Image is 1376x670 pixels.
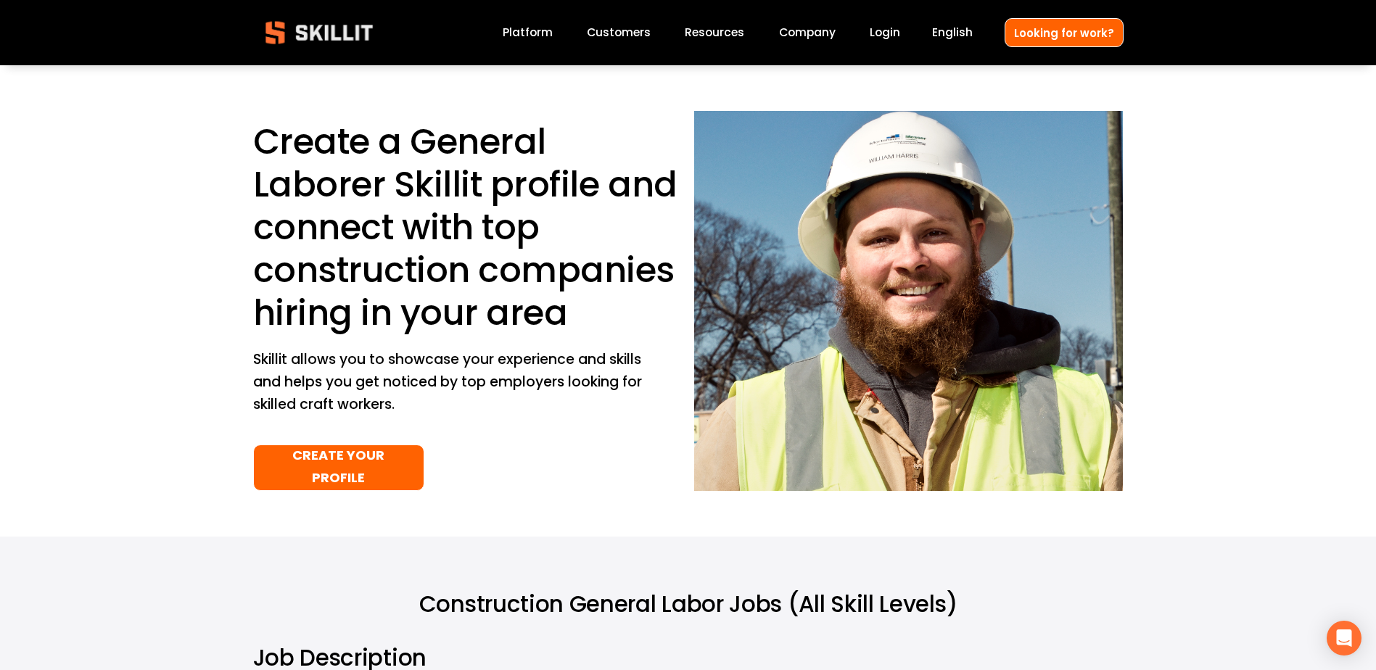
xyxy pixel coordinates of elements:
[253,444,425,491] a: CREATE YOUR PROFILE
[932,24,973,41] span: English
[503,23,553,43] a: Platform
[587,23,651,43] a: Customers
[253,349,646,415] p: Skillit allows you to showcase your experience and skills and helps you get noticed by top employ...
[1327,621,1361,655] div: Open Intercom Messenger
[685,24,744,41] span: Resources
[253,11,385,54] img: Skillit
[253,120,682,335] h1: Create a General Laborer Skillit profile and connect with top construction companies hiring in yo...
[685,23,744,43] a: folder dropdown
[932,23,973,43] div: language picker
[870,23,900,43] a: Login
[253,590,1124,619] h2: Construction General Labor Jobs (All Skill Levels)
[1005,18,1124,46] a: Looking for work?
[779,23,836,43] a: Company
